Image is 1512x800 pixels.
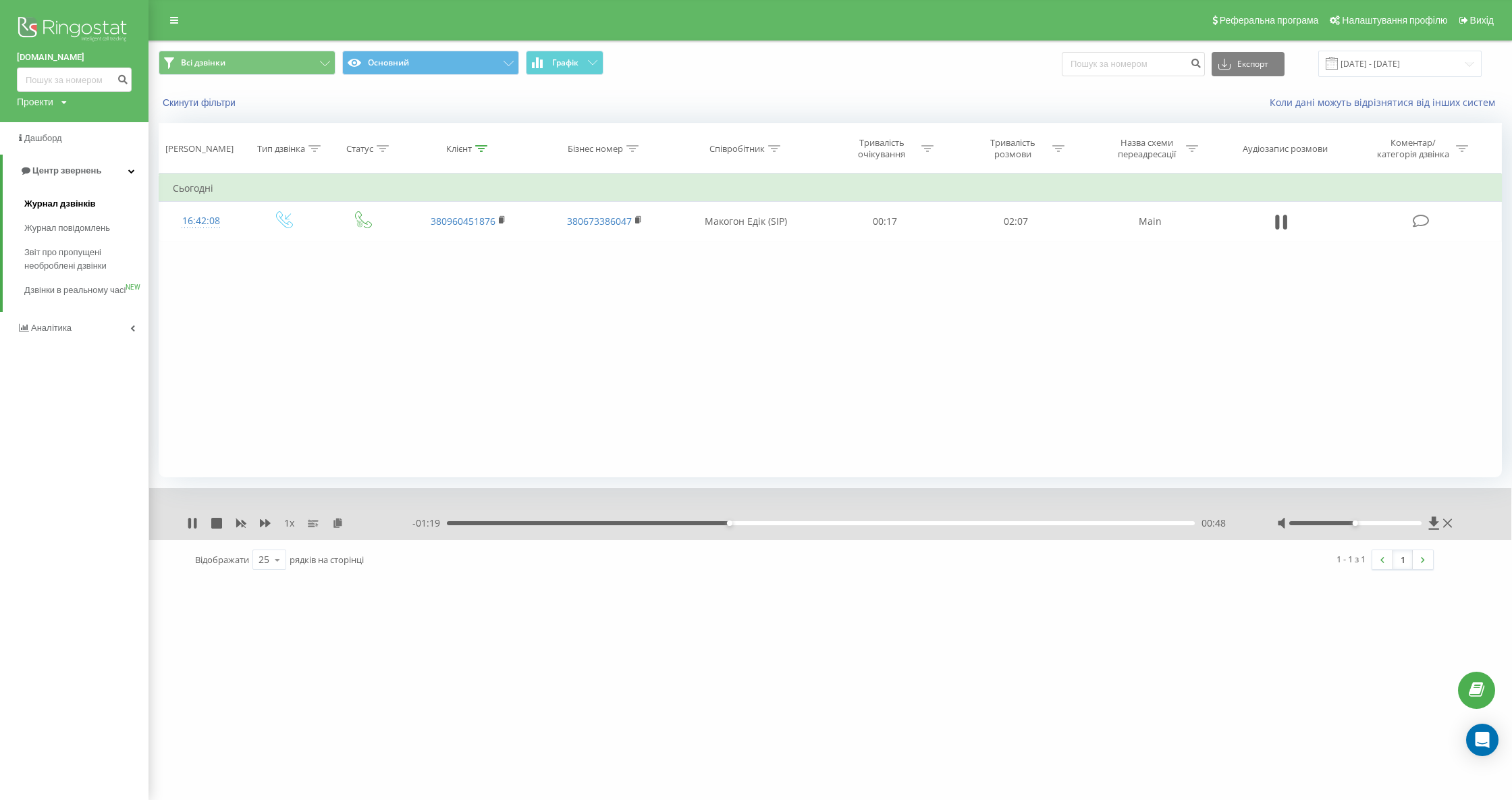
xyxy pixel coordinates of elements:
[412,516,447,530] span: - 01:19
[709,143,765,155] div: Співробітник
[24,192,148,216] a: Журнал дзвінків
[552,58,578,68] span: Графік
[24,284,126,297] span: Дзвінки в реальному часі
[24,278,148,302] a: Дзвінки в реальному часіNEW
[17,14,132,47] img: Ringostat logo
[17,51,132,64] a: [DOMAIN_NAME]
[173,208,230,234] div: 16:42:08
[1374,137,1453,160] div: Коментар/категорія дзвінка
[1082,202,1218,241] td: Main
[24,216,148,240] a: Журнал повідомлень
[31,323,72,333] span: Аналiтика
[159,97,242,109] button: Скинути фільтри
[977,137,1049,160] div: Тривалість розмови
[819,202,950,241] td: 00:17
[673,202,819,241] td: Макогон Едік (SIP)
[727,521,732,526] div: Accessibility label
[165,143,234,155] div: [PERSON_NAME]
[1353,521,1358,526] div: Accessibility label
[24,133,62,143] span: Дашборд
[846,137,918,160] div: Тривалість очікування
[259,553,269,566] div: 25
[257,143,305,155] div: Тип дзвінка
[181,57,225,68] span: Всі дзвінки
[159,51,335,75] button: Всі дзвінки
[24,197,96,211] span: Журнал дзвінків
[568,143,623,155] div: Бізнес номер
[159,175,1502,202] td: Сьогодні
[284,516,294,530] span: 1 x
[567,215,632,228] a: 380673386047
[1110,137,1183,160] div: Назва схеми переадресації
[431,215,495,228] a: 380960451876
[1212,52,1285,76] button: Експорт
[24,246,142,273] span: Звіт про пропущені необроблені дзвінки
[346,143,373,155] div: Статус
[950,202,1081,241] td: 02:07
[1393,550,1413,569] a: 1
[1470,15,1494,26] span: Вихід
[1220,15,1319,26] span: Реферальна програма
[1342,15,1447,26] span: Налаштування профілю
[1270,96,1502,109] a: Коли дані можуть відрізнятися вiд інших систем
[17,95,53,109] div: Проекти
[526,51,603,75] button: Графік
[24,240,148,278] a: Звіт про пропущені необроблені дзвінки
[3,155,148,187] a: Центр звернень
[24,221,110,235] span: Журнал повідомлень
[342,51,519,75] button: Основний
[1336,552,1366,566] div: 1 - 1 з 1
[446,143,472,155] div: Клієнт
[32,165,101,176] span: Центр звернень
[1201,516,1226,530] span: 00:48
[17,68,132,92] input: Пошук за номером
[1243,143,1328,155] div: Аудіозапис розмови
[290,554,364,566] span: рядків на сторінці
[195,554,249,566] span: Відображати
[1062,52,1205,76] input: Пошук за номером
[1466,724,1498,756] div: Open Intercom Messenger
